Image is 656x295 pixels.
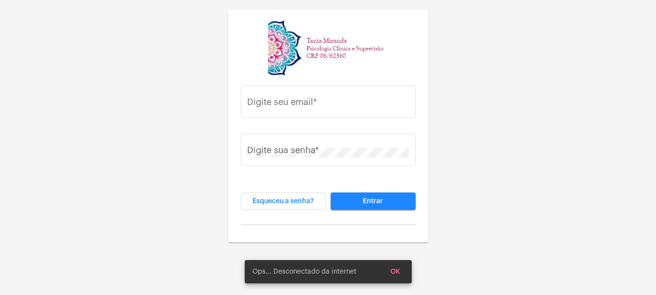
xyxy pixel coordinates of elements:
[252,267,356,277] span: Ops... Desconectado da internet
[241,192,326,210] button: Esqueceu a senha?
[363,198,383,205] span: Entrar
[268,17,388,78] img: 82f91219-cc54-a9e9-c892-318f5ec67ab1.jpg
[383,263,408,280] button: OK
[331,192,416,210] button: Entrar
[252,198,314,205] span: Esqueceu a senha?
[247,99,409,109] input: Digite seu email
[390,268,400,275] span: OK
